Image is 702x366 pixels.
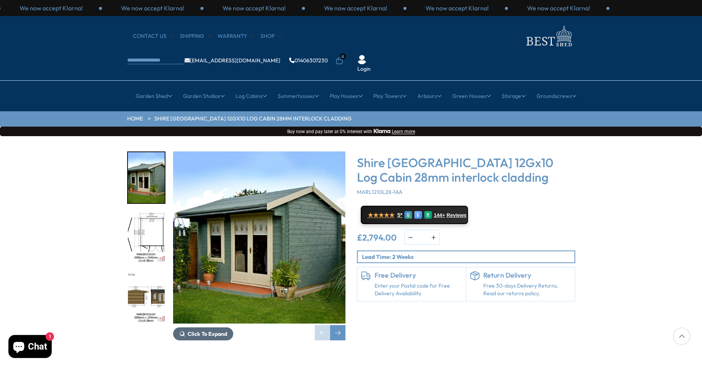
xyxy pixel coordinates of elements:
p: We now accept Klarna! [20,4,83,12]
div: R [424,211,432,219]
a: ★★★★★ 5* G E R 144+ Reviews [361,206,468,224]
a: Play Houses [330,86,363,106]
a: Summerhouses [278,86,319,106]
div: Next slide [330,325,345,340]
span: Click To Expand [188,330,227,337]
a: Shop [260,33,282,40]
a: Login [357,65,371,73]
a: Play Towers [373,86,407,106]
img: Marlborough_7_3123f303-0f06-4683-a69a-de8e16965eae_200x200.jpg [128,152,165,203]
a: Storage [502,86,526,106]
a: Warranty [218,33,255,40]
span: ★★★★★ [368,211,394,219]
div: Previous slide [315,325,330,340]
span: 144+ [434,212,445,218]
p: Free 30-days Delivery Returns, Read our returns policy. [483,282,571,297]
h3: Shire [GEOGRAPHIC_DATA] 12Gx10 Log Cabin 28mm interlock cladding [357,155,575,185]
p: We now accept Klarna! [425,4,489,12]
div: G [404,211,412,219]
a: Green Houses [452,86,491,106]
p: We now accept Klarna! [223,4,286,12]
span: MARL1210L28-1AA [357,189,403,195]
div: 1 / 16 [127,151,165,204]
a: [EMAIL_ADDRESS][DOMAIN_NAME] [185,58,280,63]
div: E [414,211,422,219]
a: Garden Shed [136,86,172,106]
inbox-online-store-chat: Shopify online store chat [6,335,54,360]
a: Shipping [180,33,212,40]
a: 01406307230 [289,58,328,63]
img: Shire Marlborough 12Gx10 Log Cabin 28mm interlock cladding - Best Shed [173,151,345,324]
p: We now accept Klarna! [121,4,184,12]
a: Groundscrews [537,86,576,106]
h6: Free Delivery [375,271,462,280]
a: Log Cabins [236,86,267,106]
span: Reviews [447,212,466,218]
h6: Return Delivery [483,271,571,280]
div: 1 / 16 [173,151,345,340]
div: 2 / 3 [406,4,508,12]
ins: £2,794.00 [357,233,397,242]
span: 0 [340,53,346,60]
a: HOME [127,115,143,123]
a: Arbours [417,86,442,106]
a: Shire [GEOGRAPHIC_DATA] 12Gx10 Log Cabin 28mm interlock cladding [154,115,352,123]
div: 3 / 3 [508,4,609,12]
p: Lead Time: 2 Weeks [362,253,574,261]
p: We now accept Klarna! [527,4,590,12]
div: 1 / 3 [0,4,102,12]
div: 1 / 3 [305,4,406,12]
div: 2 / 3 [102,4,203,12]
p: We now accept Klarna! [324,4,387,12]
a: Garden Studios [183,86,225,106]
a: Enter your Postal code for Free Delivery Availability [375,282,462,297]
img: 12x10MarlboroughSTDFLOORPLANMMFT28mmTEMP_dcc92798-60a6-423a-957c-a89463604aa4_200x200.jpg [128,212,165,263]
img: logo [522,24,575,49]
div: 3 / 3 [203,4,305,12]
img: 12x10MarlboroughSTDELEVATIONSMMFT28mmTEMP_56476c18-d6f5-457f-ac15-447675c32051_200x200.jpg [128,272,165,323]
a: CONTACT US [133,33,174,40]
button: Click To Expand [173,327,233,340]
div: 3 / 16 [127,271,165,324]
div: 2 / 16 [127,211,165,264]
img: User Icon [357,55,367,64]
a: 0 [335,57,343,65]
